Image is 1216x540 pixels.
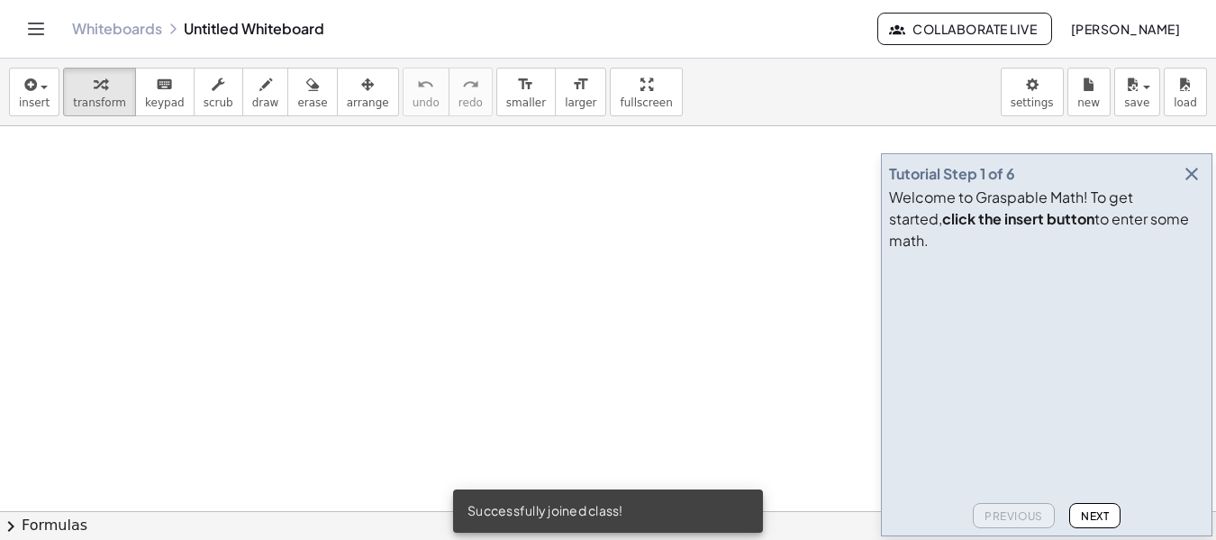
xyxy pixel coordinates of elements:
[22,14,50,43] button: Toggle navigation
[337,68,399,116] button: arrange
[1077,96,1100,109] span: new
[242,68,289,116] button: draw
[462,74,479,96] i: redo
[9,68,59,116] button: insert
[403,68,449,116] button: undoundo
[517,74,534,96] i: format_size
[417,74,434,96] i: undo
[297,96,327,109] span: erase
[942,209,1094,228] b: click the insert button
[565,96,596,109] span: larger
[893,21,1037,37] span: Collaborate Live
[145,96,185,109] span: keypad
[156,74,173,96] i: keyboard
[347,96,389,109] span: arrange
[135,68,195,116] button: keyboardkeypad
[1081,509,1109,523] span: Next
[1067,68,1111,116] button: new
[73,96,126,109] span: transform
[252,96,279,109] span: draw
[453,490,763,533] div: Successfully joined class!
[1174,96,1197,109] span: load
[1069,503,1121,528] button: Next
[287,68,337,116] button: erase
[496,68,556,116] button: format_sizesmaller
[1124,96,1149,109] span: save
[889,163,1015,185] div: Tutorial Step 1 of 6
[1011,96,1054,109] span: settings
[620,96,672,109] span: fullscreen
[413,96,440,109] span: undo
[1114,68,1160,116] button: save
[889,187,1204,252] div: Welcome to Graspable Math! To get started, to enter some math.
[458,96,483,109] span: redo
[1070,21,1180,37] span: [PERSON_NAME]
[204,96,233,109] span: scrub
[1164,68,1207,116] button: load
[572,74,589,96] i: format_size
[63,68,136,116] button: transform
[19,96,50,109] span: insert
[555,68,606,116] button: format_sizelarger
[1056,13,1194,45] button: [PERSON_NAME]
[449,68,493,116] button: redoredo
[1001,68,1064,116] button: settings
[506,96,546,109] span: smaller
[194,68,243,116] button: scrub
[610,68,682,116] button: fullscreen
[72,20,162,38] a: Whiteboards
[877,13,1052,45] button: Collaborate Live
